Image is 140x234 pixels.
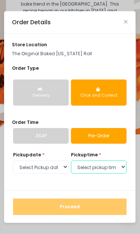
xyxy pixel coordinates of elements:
[71,79,127,106] button: Click and Collect
[13,199,127,215] button: Proceed
[12,50,128,57] p: The Original Baked [US_STATE] Roll
[18,93,64,99] div: Delivery
[71,128,127,144] a: Pre-Order
[76,93,122,99] div: Click and Collect
[71,152,98,158] span: pickup time
[12,65,39,71] span: Order Type
[12,41,47,48] span: store location
[13,79,69,106] button: Delivery
[124,20,128,24] button: Close
[13,128,69,144] a: ASAP
[12,18,51,26] div: Order Details
[13,152,41,158] span: Pickup date
[12,119,38,125] span: Order Time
